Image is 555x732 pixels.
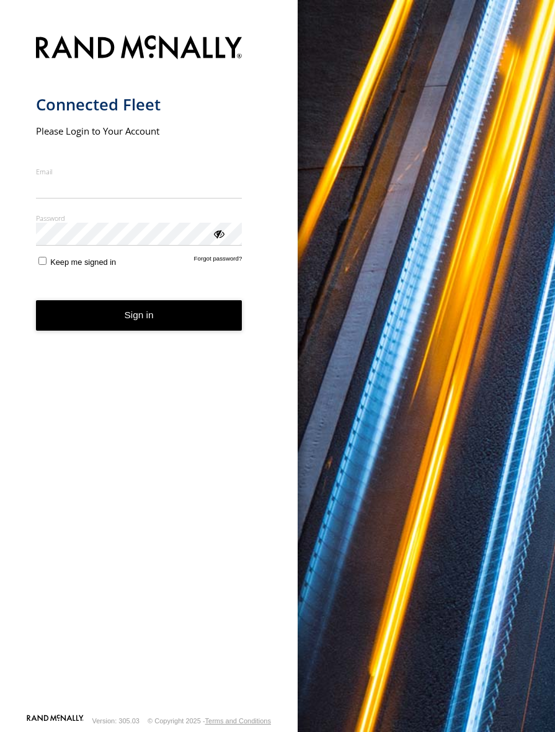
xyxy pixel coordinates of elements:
[92,717,140,725] div: Version: 305.03
[212,227,224,239] div: ViewPassword
[205,717,271,725] a: Terms and Conditions
[36,28,262,713] form: main
[38,257,47,265] input: Keep me signed in
[36,33,242,65] img: Rand McNally
[36,125,242,137] h2: Please Login to Your Account
[194,255,242,267] a: Forgot password?
[27,715,84,727] a: Visit our Website
[50,257,116,267] span: Keep me signed in
[36,213,242,223] label: Password
[36,167,242,176] label: Email
[36,300,242,331] button: Sign in
[36,94,242,115] h1: Connected Fleet
[148,717,271,725] div: © Copyright 2025 -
